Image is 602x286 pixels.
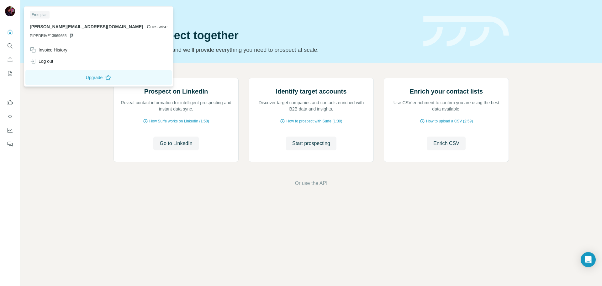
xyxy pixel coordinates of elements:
[581,252,596,267] div: Open Intercom Messenger
[114,46,416,54] p: Pick your starting point and we’ll provide everything you need to prospect at scale.
[25,70,172,85] button: Upgrade
[149,118,209,124] span: How Surfe works on LinkedIn (1:58)
[30,33,66,39] span: PIPEDRIVE13969655
[5,125,15,136] button: Dashboard
[5,97,15,108] button: Use Surfe on LinkedIn
[426,118,473,124] span: How to upload a CSV (2:59)
[30,11,50,19] div: Free plan
[423,16,509,47] img: banner
[276,87,347,96] h2: Identify target accounts
[114,12,416,18] div: Quick start
[30,24,143,29] span: [PERSON_NAME][EMAIL_ADDRESS][DOMAIN_NAME]
[160,140,192,147] span: Go to LinkedIn
[5,54,15,65] button: Enrich CSV
[5,26,15,38] button: Quick start
[286,118,342,124] span: How to prospect with Surfe (1:30)
[410,87,483,96] h2: Enrich your contact lists
[292,140,330,147] span: Start prospecting
[5,111,15,122] button: Use Surfe API
[5,40,15,51] button: Search
[433,140,459,147] span: Enrich CSV
[145,24,146,29] span: .
[5,68,15,79] button: My lists
[30,58,53,64] div: Log out
[5,6,15,16] img: Avatar
[390,100,502,112] p: Use CSV enrichment to confirm you are using the best data available.
[5,138,15,150] button: Feedback
[30,47,67,53] div: Invoice History
[153,137,198,150] button: Go to LinkedIn
[427,137,466,150] button: Enrich CSV
[120,100,232,112] p: Reveal contact information for intelligent prospecting and instant data sync.
[255,100,367,112] p: Discover target companies and contacts enriched with B2B data and insights.
[286,137,336,150] button: Start prospecting
[295,180,327,187] button: Or use the API
[114,29,416,42] h1: Let’s prospect together
[144,87,208,96] h2: Prospect on LinkedIn
[147,24,167,29] span: Guestwise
